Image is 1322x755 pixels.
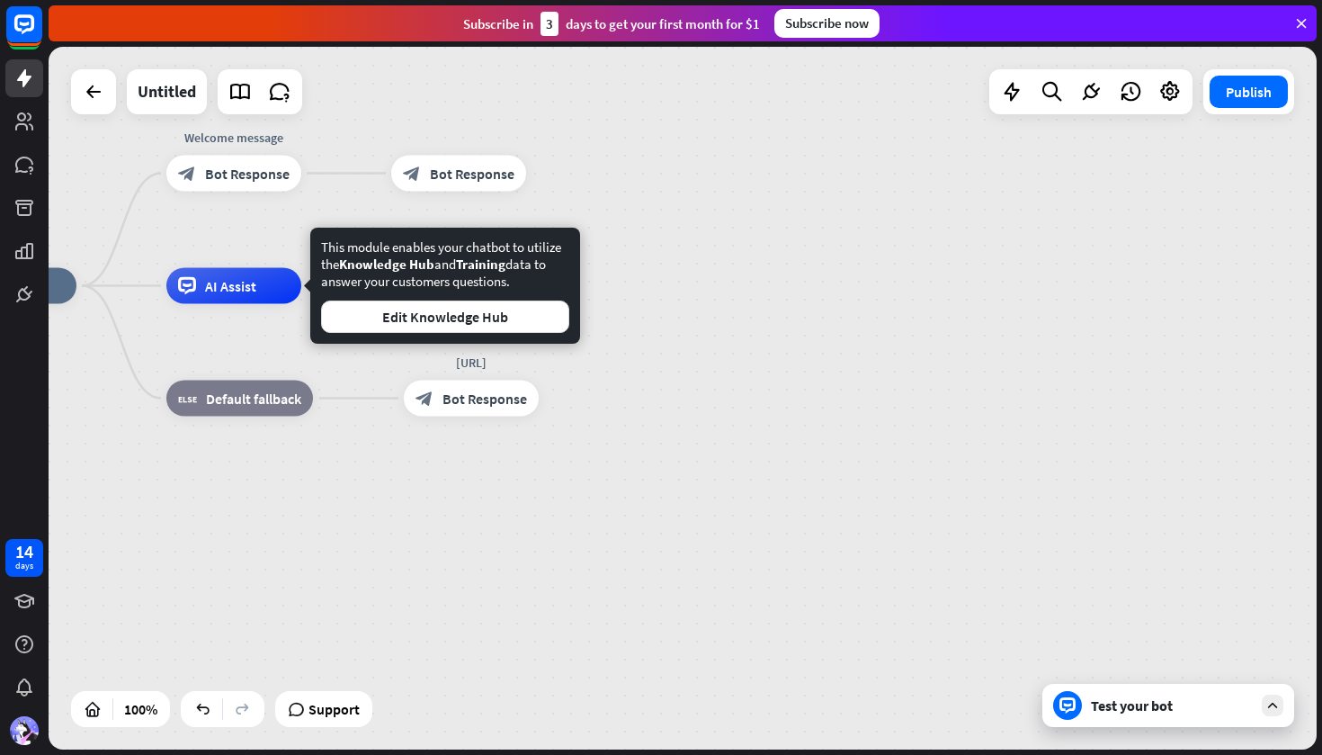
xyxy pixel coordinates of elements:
[153,129,315,147] div: Welcome message
[774,9,880,38] div: Subscribe now
[138,69,196,114] div: Untitled
[308,695,360,724] span: Support
[15,560,33,572] div: days
[390,354,552,372] div: [URL]
[321,238,569,333] div: This module enables your chatbot to utilize the and data to answer your customers questions.
[430,165,514,183] span: Bot Response
[463,12,760,36] div: Subscribe in days to get your first month for $1
[339,256,434,273] span: Knowledge Hub
[403,165,421,183] i: block_bot_response
[540,12,558,36] div: 3
[178,390,197,408] i: block_fallback
[5,539,43,577] a: 14 days
[119,695,163,724] div: 100%
[205,277,256,295] span: AI Assist
[1210,76,1288,108] button: Publish
[14,7,68,61] button: Open LiveChat chat widget
[321,301,569,333] button: Edit Knowledge Hub
[442,390,527,408] span: Bot Response
[15,544,33,560] div: 14
[206,390,301,408] span: Default fallback
[415,390,433,408] i: block_bot_response
[1091,697,1253,715] div: Test your bot
[178,165,196,183] i: block_bot_response
[456,256,505,273] span: Training
[205,165,290,183] span: Bot Response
